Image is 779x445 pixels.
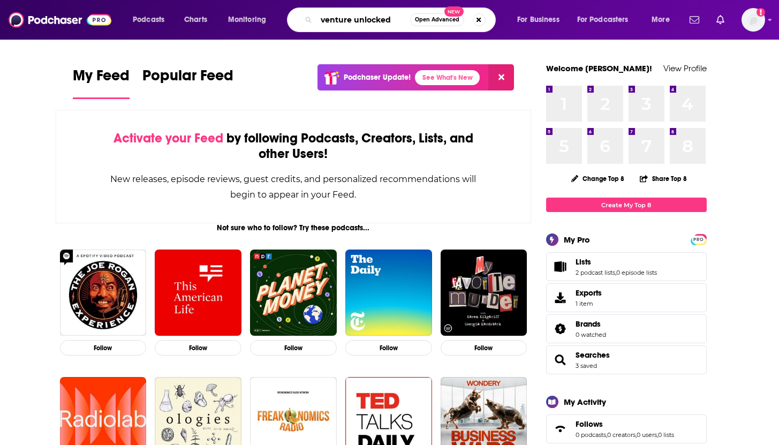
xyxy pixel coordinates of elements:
button: Change Top 8 [565,172,631,185]
p: Podchaser Update! [344,73,411,82]
span: Logged in as TrevorC [742,8,765,32]
input: Search podcasts, credits, & more... [316,11,410,28]
a: Popular Feed [142,66,233,99]
img: The Joe Rogan Experience [60,250,147,336]
span: For Business [517,12,559,27]
span: Brands [546,314,707,343]
a: Brands [550,321,571,336]
div: Search podcasts, credits, & more... [297,7,506,32]
span: New [444,6,464,17]
button: Show profile menu [742,8,765,32]
a: 3 saved [576,362,597,369]
div: Not sure who to follow? Try these podcasts... [56,223,532,232]
a: Follows [550,421,571,436]
span: Popular Feed [142,66,233,91]
div: My Pro [564,235,590,245]
span: Follows [576,419,603,429]
span: , [636,431,637,439]
a: Charts [177,11,214,28]
a: Welcome [PERSON_NAME]! [546,63,652,73]
a: Searches [550,352,571,367]
span: PRO [692,236,705,244]
img: User Profile [742,8,765,32]
a: 0 creators [607,431,636,439]
a: 0 watched [576,331,606,338]
a: Exports [546,283,707,312]
a: Lists [550,259,571,274]
button: Open AdvancedNew [410,13,464,26]
span: 1 item [576,300,602,307]
button: Follow [155,340,241,356]
span: Podcasts [133,12,164,27]
span: Follows [546,414,707,443]
span: , [606,431,607,439]
button: open menu [510,11,573,28]
span: Monitoring [228,12,266,27]
a: Show notifications dropdown [685,11,704,29]
a: PRO [692,235,705,243]
div: New releases, episode reviews, guest credits, and personalized recommendations will begin to appe... [110,171,478,202]
a: 0 lists [658,431,674,439]
a: Lists [576,257,657,267]
span: Activate your Feed [114,130,223,146]
button: Follow [345,340,432,356]
a: See What's New [415,70,480,85]
a: 2 podcast lists [576,269,615,276]
a: Create My Top 8 [546,198,707,212]
span: Lists [546,252,707,281]
a: 0 users [637,431,657,439]
span: Brands [576,319,601,329]
img: My Favorite Murder with Karen Kilgariff and Georgia Hardstark [441,250,527,336]
button: Follow [250,340,337,356]
span: Charts [184,12,207,27]
a: 0 podcasts [576,431,606,439]
button: open menu [221,11,280,28]
img: Planet Money [250,250,337,336]
span: Searches [546,345,707,374]
a: Follows [576,419,674,429]
span: Exports [576,288,602,298]
div: My Activity [564,397,606,407]
a: Searches [576,350,610,360]
a: Show notifications dropdown [712,11,729,29]
a: My Feed [73,66,130,99]
span: , [615,269,616,276]
svg: Add a profile image [757,8,765,17]
img: Podchaser - Follow, Share and Rate Podcasts [9,10,111,30]
span: More [652,12,670,27]
span: Exports [550,290,571,305]
img: This American Life [155,250,241,336]
button: Share Top 8 [639,168,687,189]
img: The Daily [345,250,432,336]
button: open menu [125,11,178,28]
button: Follow [441,340,527,356]
button: open menu [644,11,683,28]
a: Brands [576,319,606,329]
a: View Profile [663,63,707,73]
div: by following Podcasts, Creators, Lists, and other Users! [110,131,478,162]
span: My Feed [73,66,130,91]
span: Open Advanced [415,17,459,22]
a: 0 episode lists [616,269,657,276]
span: For Podcasters [577,12,629,27]
span: , [657,431,658,439]
button: open menu [570,11,644,28]
span: Lists [576,257,591,267]
button: Follow [60,340,147,356]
